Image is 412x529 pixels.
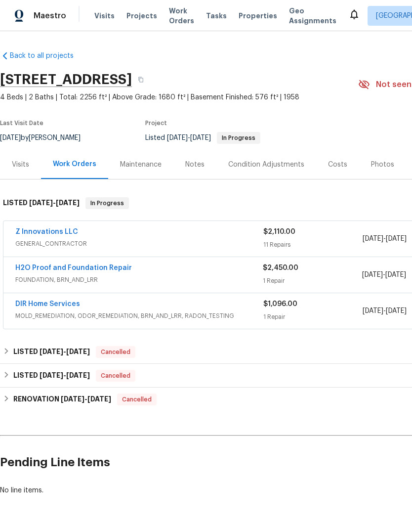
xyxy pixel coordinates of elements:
span: [DATE] [66,372,90,379]
span: In Progress [218,135,259,141]
span: Visits [94,11,115,21]
h6: LISTED [3,197,80,209]
span: [DATE] [363,308,383,314]
div: Work Orders [53,159,96,169]
span: - [363,234,407,244]
span: - [363,306,407,316]
span: [DATE] [61,396,84,402]
span: $2,110.00 [263,228,295,235]
a: Z Innovations LLC [15,228,78,235]
span: [DATE] [386,308,407,314]
span: [DATE] [66,348,90,355]
span: Work Orders [169,6,194,26]
div: Visits [12,160,29,170]
span: GENERAL_CONTRACTOR [15,239,263,249]
span: [DATE] [362,271,383,278]
span: - [40,348,90,355]
span: FOUNDATION, BRN_AND_LRR [15,275,263,285]
h6: LISTED [13,370,90,382]
span: - [29,199,80,206]
span: Project [145,120,167,126]
div: Notes [185,160,205,170]
div: 1 Repair [263,276,362,286]
div: Condition Adjustments [228,160,304,170]
span: Tasks [206,12,227,19]
span: In Progress [86,198,128,208]
span: - [61,396,111,402]
div: 1 Repair [263,312,363,322]
span: Cancelled [118,395,156,404]
button: Copy Address [132,71,150,88]
span: Properties [239,11,277,21]
span: Maestro [34,11,66,21]
a: DIR Home Services [15,301,80,308]
div: Costs [328,160,347,170]
span: Geo Assignments [289,6,336,26]
span: $2,450.00 [263,264,298,271]
a: H2O Proof and Foundation Repair [15,264,132,271]
div: Photos [371,160,394,170]
span: MOLD_REMEDIATION, ODOR_REMEDIATION, BRN_AND_LRR, RADON_TESTING [15,311,263,321]
span: [DATE] [363,235,383,242]
span: [DATE] [385,271,406,278]
h6: RENOVATION [13,394,111,405]
span: Projects [126,11,157,21]
span: [DATE] [29,199,53,206]
span: - [362,270,406,280]
span: [DATE] [87,396,111,402]
span: Listed [145,134,260,141]
span: [DATE] [190,134,211,141]
span: [DATE] [56,199,80,206]
span: [DATE] [167,134,188,141]
span: - [167,134,211,141]
span: [DATE] [386,235,407,242]
span: - [40,372,90,379]
span: [DATE] [40,372,63,379]
span: [DATE] [40,348,63,355]
div: 11 Repairs [263,240,363,250]
span: Cancelled [97,371,134,381]
span: $1,096.00 [263,301,297,308]
span: Cancelled [97,347,134,357]
h6: LISTED [13,346,90,358]
div: Maintenance [120,160,162,170]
